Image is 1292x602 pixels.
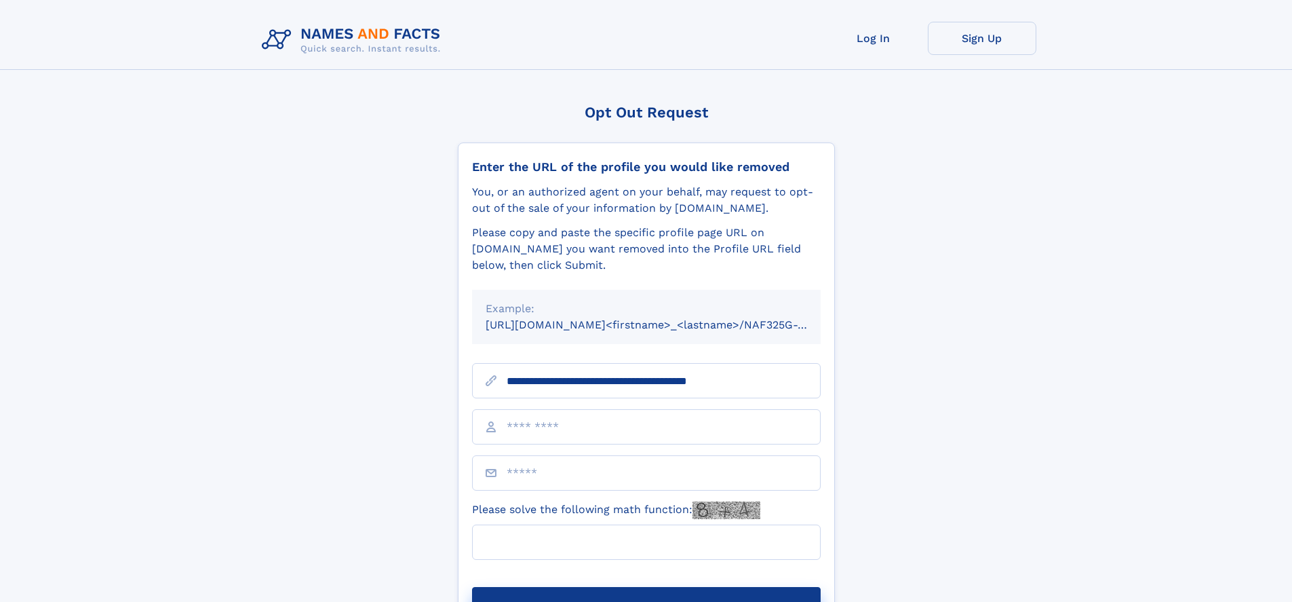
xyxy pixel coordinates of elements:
small: [URL][DOMAIN_NAME]<firstname>_<lastname>/NAF325G-xxxxxxxx [486,318,846,331]
div: Please copy and paste the specific profile page URL on [DOMAIN_NAME] you want removed into the Pr... [472,225,821,274]
img: Logo Names and Facts [256,22,452,58]
div: Opt Out Request [458,104,835,121]
a: Sign Up [928,22,1036,55]
div: You, or an authorized agent on your behalf, may request to opt-out of the sale of your informatio... [472,184,821,217]
a: Log In [819,22,928,55]
div: Example: [486,301,807,317]
label: Please solve the following math function: [472,502,760,519]
div: Enter the URL of the profile you would like removed [472,159,821,174]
